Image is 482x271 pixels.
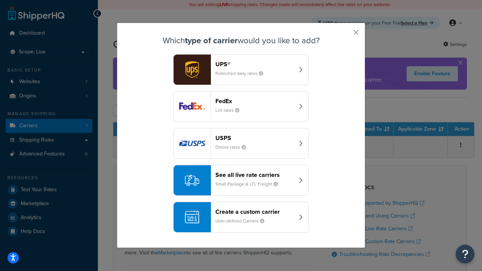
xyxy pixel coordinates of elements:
header: See all live rate carriers [215,171,294,178]
header: UPS® [215,61,294,68]
button: fedEx logoFedExList rates [173,91,309,122]
button: ups logoUPS®Published daily rates [173,54,309,85]
img: icon-carrier-liverate-becf4550.svg [185,173,199,187]
small: Online rates [215,144,252,151]
small: Published daily rates [215,70,269,77]
button: Create a custom carrierUser-defined Carriers [173,202,309,233]
button: usps logoUSPSOnline rates [173,128,309,159]
small: User-defined Carriers [215,218,270,224]
img: usps logo [174,128,210,158]
strong: type of carrier [185,34,238,47]
header: FedEx [215,97,294,105]
img: fedEx logo [174,91,210,122]
button: Open Resource Center [456,245,474,263]
img: ups logo [174,55,210,85]
header: Create a custom carrier [215,208,294,215]
small: Small Package & LTL Freight [215,181,284,187]
small: List rates [215,107,246,114]
header: USPS [215,134,294,142]
h3: Which would you like to add? [136,36,346,45]
button: See all live rate carriersSmall Package & LTL Freight [173,165,309,196]
img: icon-carrier-custom-c93b8a24.svg [185,210,199,224]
